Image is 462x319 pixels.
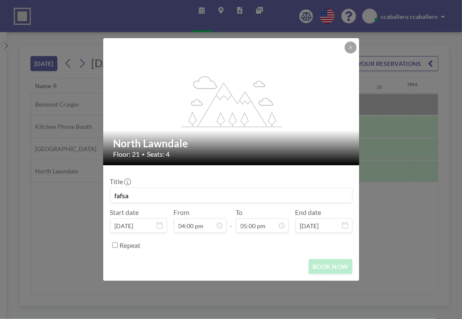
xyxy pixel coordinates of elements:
[110,177,130,186] label: Title
[113,150,140,158] span: Floor: 21
[113,137,350,150] h2: North Lawndale
[110,188,352,203] input: ccaballero's reservation
[309,259,352,274] button: BOOK NOW
[110,208,139,217] label: Start date
[120,241,141,250] label: Repeat
[174,208,190,217] label: From
[147,150,170,158] span: Seats: 4
[142,151,145,158] span: •
[181,75,282,127] g: flex-grow: 1.2;
[236,208,243,217] label: To
[295,208,322,217] label: End date
[230,211,232,230] span: -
